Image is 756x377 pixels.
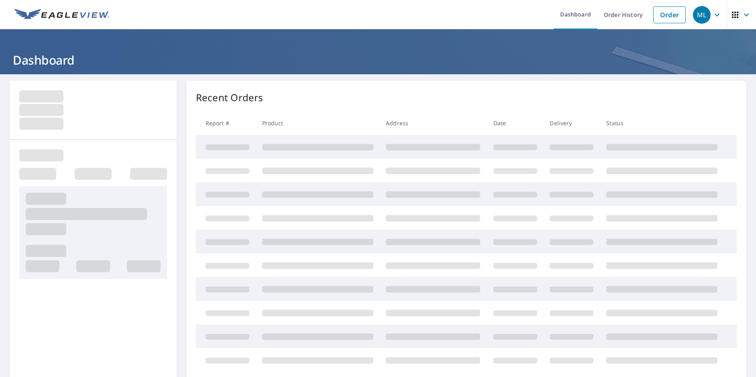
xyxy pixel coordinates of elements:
div: ML [693,6,711,24]
th: Product [256,111,380,135]
a: Order [653,6,686,23]
th: Status [600,111,724,135]
th: Report # [196,111,256,135]
th: Delivery [543,111,600,135]
h1: Dashboard [10,52,746,68]
th: Address [379,111,487,135]
p: Recent Orders [196,90,263,105]
th: Date [487,111,544,135]
img: EV Logo [14,9,109,21]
